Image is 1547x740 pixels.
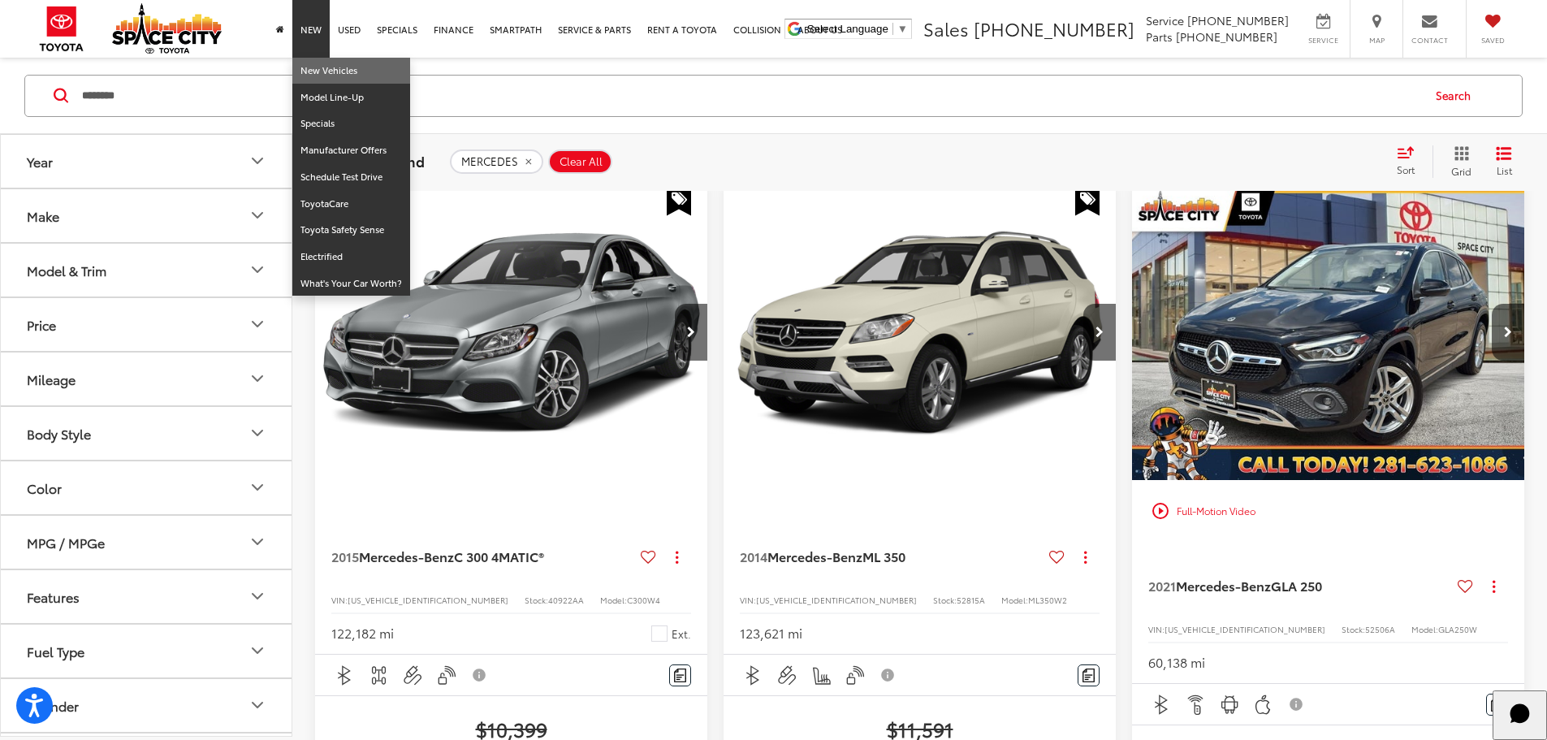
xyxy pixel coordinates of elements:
[1253,695,1273,715] img: Apple CarPlay
[1,352,293,405] button: MileageMileage
[1499,693,1541,735] svg: Start Chat
[1082,669,1095,682] img: Comments
[1,461,293,513] button: ColorColor
[27,479,62,495] div: Color
[1176,576,1271,595] span: Mercedes-Benz
[1438,623,1477,635] span: GLA250W
[403,665,423,686] img: Aux Input
[466,658,494,692] button: View Disclaimer
[292,110,410,137] a: Specials
[292,84,410,111] a: Model Line-Up
[1397,162,1415,176] span: Sort
[1,243,293,296] button: Model & TrimModel & Trim
[1492,304,1524,361] button: Next image
[335,665,355,686] img: Bluetooth®
[957,594,985,606] span: 52815A
[1001,594,1028,606] span: Model:
[27,207,59,223] div: Make
[248,314,267,334] div: Price
[1342,623,1365,635] span: Stock:
[1,297,293,350] button: PricePrice
[331,547,634,565] a: 2015Mercedes-BenzC 300 4MATIC®
[740,624,802,643] div: 123,621 mi
[27,262,106,277] div: Model & Trim
[1186,695,1206,715] img: Remote Start
[974,15,1134,41] span: [PHONE_NUMBER]
[248,641,267,660] div: Fuel Type
[1148,653,1205,672] div: 60,138 mi
[1,678,293,731] button: CylinderCylinder
[1131,185,1526,482] img: 2021 Mercedes-Benz GLA 250 GLA 250 FWD
[1131,185,1526,480] div: 2021 Mercedes-Benz GLA GLA 250 0
[248,260,267,279] div: Model & Trim
[1187,12,1289,28] span: [PHONE_NUMBER]
[1486,694,1508,716] button: Comments
[1493,580,1495,593] span: dropdown dots
[676,551,678,564] span: dropdown dots
[862,547,905,565] span: ML 350
[1305,35,1342,45] span: Service
[1496,162,1512,176] span: List
[807,23,888,35] span: Select Language
[292,191,410,218] a: ToyotaCare
[314,185,709,480] a: 2015 Mercedes-Benz C 300 4MATIC AWD2015 Mercedes-Benz C 300 4MATIC AWD2015 Mercedes-Benz C 300 4M...
[1071,543,1100,571] button: Actions
[845,665,865,686] img: Keyless Entry
[331,594,348,606] span: VIN:
[756,594,917,606] span: [US_VEHICLE_IDENTIFICATION_NUMBER]
[1411,623,1438,635] span: Model:
[1411,35,1448,45] span: Contact
[292,244,410,270] a: Electrified
[1283,687,1311,721] button: View Disclaimer
[560,154,603,167] span: Clear All
[1028,594,1067,606] span: ML350W2
[292,217,410,244] a: Toyota Safety Sense
[292,164,410,191] a: Schedule Test Drive
[454,547,544,565] span: C 300 4MATIC®
[1148,623,1165,635] span: VIN:
[292,137,410,164] a: Manufacturer Offers
[1165,623,1325,635] span: [US_VEHICLE_IDENTIFICATION_NUMBER]
[359,547,454,565] span: Mercedes-Benz
[248,532,267,552] div: MPG / MPGe
[27,588,80,604] div: Features
[80,76,1420,115] input: Search by Make, Model, or Keyword
[897,23,908,35] span: ▼
[1480,572,1508,600] button: Actions
[112,3,222,54] img: Space City Toyota
[1,406,293,459] button: Body StyleBody Style
[1148,577,1451,595] a: 2021Mercedes-BenzGLA 250
[292,58,410,84] a: New Vehicles
[933,594,957,606] span: Stock:
[525,594,548,606] span: Stock:
[1131,185,1526,480] a: 2021 Mercedes-Benz GLA 250 GLA 250 FWD2021 Mercedes-Benz GLA 250 GLA 250 FWD2021 Mercedes-Benz GL...
[1152,695,1172,715] img: Bluetooth®
[674,669,687,682] img: Comments
[1146,28,1173,45] span: Parts
[669,664,691,686] button: Comments
[1389,145,1432,177] button: Select sort value
[27,370,76,386] div: Mileage
[600,594,627,606] span: Model:
[450,149,543,173] button: remove MERCEDES
[1475,35,1510,45] span: Saved
[436,665,456,686] img: Keyless Entry
[1491,698,1504,712] img: Comments
[723,185,1117,480] a: 2014 Mercedes-Benz ML 350 ML 350 FWD2014 Mercedes-Benz ML 350 ML 350 FWD2014 Mercedes-Benz ML 350...
[314,185,709,480] div: 2015 Mercedes-Benz C-Class C 300 4MATIC® 0
[369,665,389,686] img: 4WD/AWD
[292,270,410,296] a: What's Your Car Worth?
[1365,623,1395,635] span: 52506A
[723,185,1117,482] img: 2014 Mercedes-Benz ML 350 ML 350 FWD
[548,149,612,173] button: Clear All
[331,547,359,565] span: 2015
[27,643,84,658] div: Fuel Type
[248,423,267,443] div: Body Style
[331,624,394,643] div: 122,182 mi
[548,594,584,606] span: 40922AA
[1,515,293,568] button: MPG / MPGeMPG / MPGe
[743,665,763,686] img: Bluetooth®
[651,625,668,642] span: White
[1451,163,1471,177] span: Grid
